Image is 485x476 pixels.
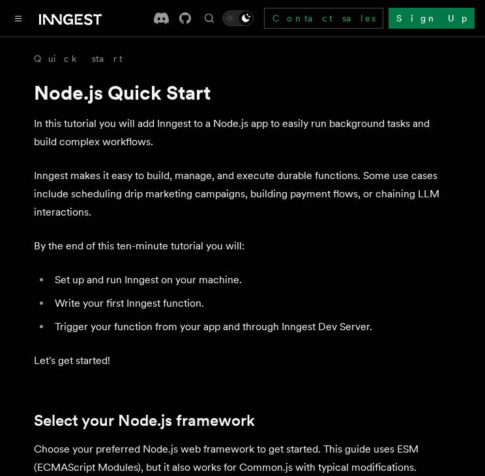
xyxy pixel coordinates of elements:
a: Contact sales [264,8,383,29]
p: In this tutorial you will add Inngest to a Node.js app to easily run background tasks and build c... [34,115,451,151]
a: Sign Up [389,8,475,29]
button: Toggle navigation [10,10,26,26]
a: Quick start [34,52,123,65]
li: Set up and run Inngest on your machine. [51,271,451,289]
h1: Node.js Quick Start [34,81,451,104]
button: Toggle dark mode [222,10,254,26]
p: Inngest makes it easy to build, manage, and execute durable functions. Some use cases include sch... [34,167,451,221]
button: Find something... [201,10,217,26]
p: Let's get started! [34,352,451,370]
a: Select your Node.js framework [34,412,255,430]
p: By the end of this ten-minute tutorial you will: [34,237,451,255]
li: Trigger your function from your app and through Inngest Dev Server. [51,318,451,336]
li: Write your first Inngest function. [51,294,451,313]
